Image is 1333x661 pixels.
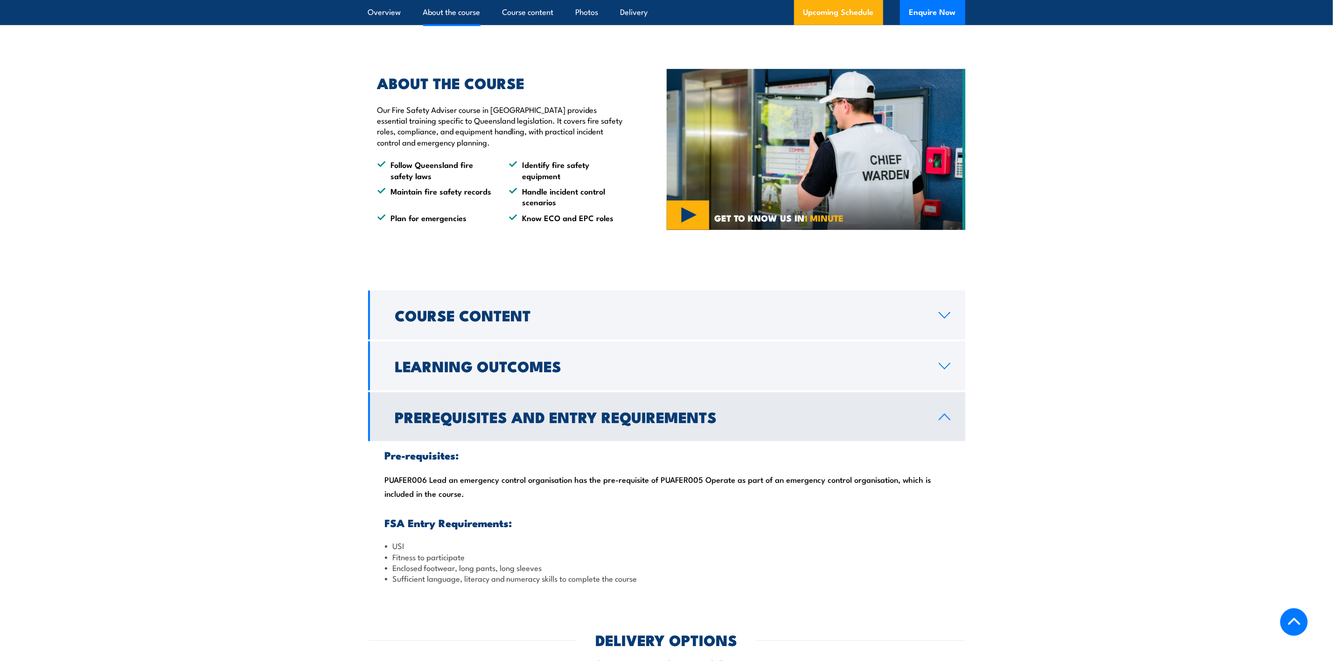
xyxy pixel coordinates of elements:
li: Maintain fire safety records [377,186,492,208]
h3: Pre-requisites: [385,450,949,460]
li: Follow Queensland fire safety laws [377,159,492,181]
img: Chief Fire Warden Training [667,69,965,230]
h2: DELIVERY OPTIONS [596,633,738,646]
h3: FSA Entry Requirements: [385,517,949,528]
li: Sufficient language, literacy and numeracy skills to complete the course [385,573,949,584]
a: Prerequisites and Entry Requirements [368,392,965,441]
span: GET TO KNOW US IN [714,214,844,222]
li: Enclosed footwear, long pants, long sleeves [385,562,949,573]
strong: 1 MINUTE [804,211,844,224]
p: Our Fire Safety Adviser course in [GEOGRAPHIC_DATA] provides essential training specific to Queen... [377,104,624,148]
a: Learning Outcomes [368,341,965,390]
h2: ABOUT THE COURSE [377,76,624,89]
h2: Learning Outcomes [395,359,924,372]
li: Know ECO and EPC roles [509,212,624,223]
li: Handle incident control scenarios [509,186,624,208]
h2: Prerequisites and Entry Requirements [395,410,924,423]
a: Course Content [368,291,965,340]
li: Identify fire safety equipment [509,159,624,181]
li: USI [385,540,949,551]
h2: Course Content [395,308,924,321]
div: PUAFER006 Lead an emergency control organisation has the pre-requisite of PUAFER005 Operate as pa... [368,441,965,592]
li: Plan for emergencies [377,212,492,223]
li: Fitness to participate [385,551,949,562]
